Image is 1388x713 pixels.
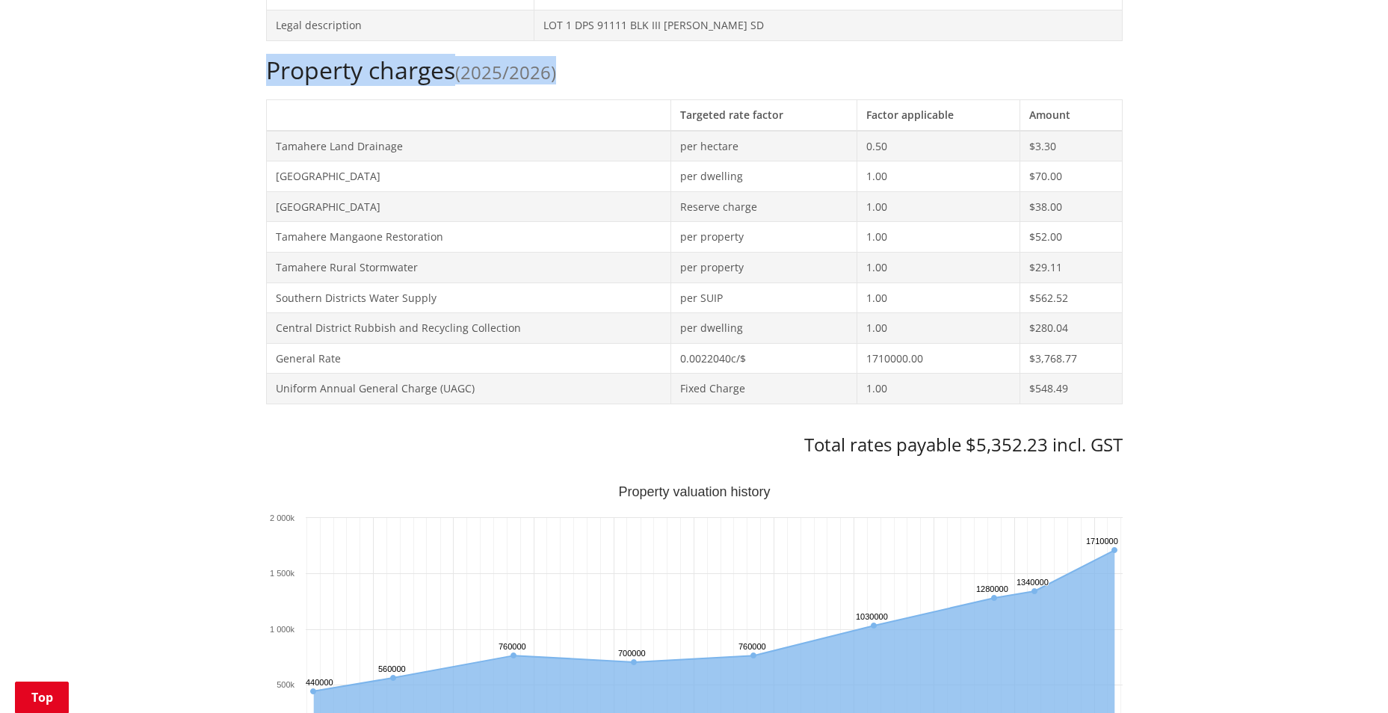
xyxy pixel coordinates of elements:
[857,283,1020,313] td: 1.00
[266,374,670,404] td: Uniform Annual General Charge (UAGC)
[266,222,670,253] td: Tamahere Mangaone Restoration
[1020,191,1122,222] td: $38.00
[1020,313,1122,344] td: $280.04
[857,99,1020,130] th: Factor applicable
[670,252,857,283] td: per property
[266,283,670,313] td: Southern Districts Water Supply
[976,584,1008,593] text: 1280000
[266,161,670,192] td: [GEOGRAPHIC_DATA]
[1020,99,1122,130] th: Amount
[670,191,857,222] td: Reserve charge
[857,374,1020,404] td: 1.00
[871,623,877,629] path: Saturday, Jun 30, 12:00, 1,030,000. Capital Value.
[670,131,857,161] td: per hectare
[670,313,857,344] td: per dwelling
[670,99,857,130] th: Targeted rate factor
[266,56,1123,84] h2: Property charges
[266,252,670,283] td: Tamahere Rural Stormwater
[670,283,857,313] td: per SUIP
[857,161,1020,192] td: 1.00
[266,131,670,161] td: Tamahere Land Drainage
[511,652,516,658] path: Tuesday, Jun 30, 12:00, 760,000. Capital Value.
[455,60,556,84] span: (2025/2026)
[269,625,294,634] text: 1 000k
[631,659,637,665] path: Saturday, Jun 30, 12:00, 700,000. Capital Value.
[1020,343,1122,374] td: $3,768.77
[534,10,1122,40] td: LOT 1 DPS 91111 BLK III [PERSON_NAME] SD
[1020,283,1122,313] td: $562.52
[1111,547,1117,553] path: Sunday, Jun 30, 12:00, 1,710,000. Capital Value.
[857,343,1020,374] td: 1710000.00
[670,374,857,404] td: Fixed Charge
[670,343,857,374] td: 0.0022040c/$
[266,191,670,222] td: [GEOGRAPHIC_DATA]
[857,191,1020,222] td: 1.00
[750,652,756,658] path: Tuesday, Jun 30, 12:00, 760,000. Capital Value.
[738,642,766,651] text: 760000
[618,649,646,658] text: 700000
[1086,537,1118,546] text: 1710000
[618,484,770,499] text: Property valuation history
[266,313,670,344] td: Central District Rubbish and Recycling Collection
[499,642,526,651] text: 760000
[266,343,670,374] td: General Rate
[1031,588,1037,594] path: Thursday, Jun 30, 12:00, 1,340,000. Capital Value.
[856,612,888,621] text: 1030000
[15,682,69,713] a: Top
[266,434,1123,456] h3: Total rates payable $5,352.23 incl. GST
[857,222,1020,253] td: 1.00
[857,131,1020,161] td: 0.50
[670,161,857,192] td: per dwelling
[310,688,316,694] path: Wednesday, Jun 30, 12:00, 440,000. Capital Value.
[277,680,294,689] text: 500k
[1020,374,1122,404] td: $548.49
[390,675,396,681] path: Friday, Jun 30, 12:00, 560,000. Capital Value.
[991,595,997,601] path: Wednesday, Jun 30, 12:00, 1,280,000. Capital Value.
[1020,252,1122,283] td: $29.11
[1017,578,1049,587] text: 1340000
[378,664,406,673] text: 560000
[1020,161,1122,192] td: $70.00
[670,222,857,253] td: per property
[266,10,534,40] td: Legal description
[1020,131,1122,161] td: $3.30
[269,569,294,578] text: 1 500k
[857,313,1020,344] td: 1.00
[306,678,333,687] text: 440000
[1020,222,1122,253] td: $52.00
[857,252,1020,283] td: 1.00
[269,513,294,522] text: 2 000k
